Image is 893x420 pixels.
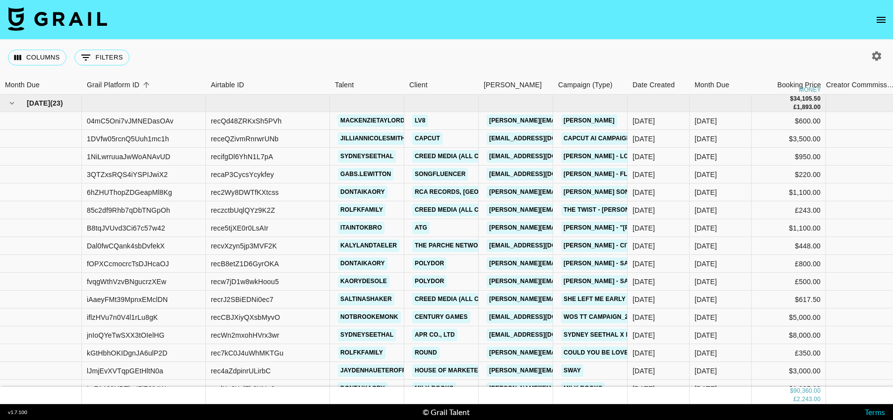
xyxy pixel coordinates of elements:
a: [PERSON_NAME] - Say My Name | 24 hours [561,275,700,288]
a: [PERSON_NAME][EMAIL_ADDRESS][DOMAIN_NAME] [487,115,648,127]
div: Date Created [633,75,675,95]
a: [EMAIL_ADDRESS][DOMAIN_NAME] [487,150,598,163]
button: hide children [5,96,19,110]
div: Booking Price [777,75,821,95]
div: 04mC5Oni7vJMNEDasOAv [87,116,174,126]
div: rec7kC0J4uWhMKTGu [211,348,283,358]
div: receQZivmRnrwrUNb [211,134,278,144]
div: 25/06/2025 [633,312,655,322]
img: Grail Talent [8,7,107,31]
div: reczctbUqlQYz9K2Z [211,205,275,215]
div: Jun '25 [695,241,717,251]
div: $ [790,95,793,103]
div: 1DVfw05rcnQ5Uuh1mc1h [87,134,169,144]
div: Jun '25 [695,259,717,269]
a: WOS TT Campaign_202507 [561,311,647,323]
div: 19/06/2025 [633,384,655,394]
a: [PERSON_NAME][EMAIL_ADDRESS][DOMAIN_NAME] [487,222,648,234]
div: £ [793,395,797,404]
a: House of Marketers [412,364,489,377]
a: [PERSON_NAME] [561,115,617,127]
a: ATG [412,222,430,234]
div: $1,100.00 [752,183,826,201]
a: Sydney Seethal x Medicube [561,329,661,341]
div: $220.00 [752,166,826,183]
div: lJmjEvXVTqpGEtHltN0a [87,366,163,376]
button: Show filters [74,50,129,65]
div: recifgDl6YhN1L7pA [211,152,273,162]
div: iflzHVu7n0V4l1rLu8gK [87,312,158,322]
a: [EMAIL_ADDRESS][DOMAIN_NAME] [487,168,598,180]
a: jilliannicolesmith [338,132,408,145]
div: 14/06/2025 [633,348,655,358]
a: rolfkfamily [338,204,385,216]
a: [PERSON_NAME] - Love Me Not (Phase 4) [561,150,696,163]
div: 1NiLwrruuaJwWoANAvUD [87,152,170,162]
a: Creed Media (All Campaigns) [412,204,515,216]
a: saltinashaker [338,293,394,305]
div: Jun '25 [695,277,717,287]
div: Campaign (Type) [558,75,613,95]
div: [PERSON_NAME] [484,75,542,95]
a: Terms [865,407,885,417]
div: Jun '25 [695,170,717,180]
div: $5,000.00 [752,308,826,326]
button: Sort [139,78,153,92]
div: Talent [330,75,404,95]
div: recrJ2SBiEDNi0ec7 [211,295,273,304]
div: Campaign (Type) [553,75,628,95]
div: recCBJXiyQXsbMyvO [211,312,280,322]
div: Talent [335,75,354,95]
div: 1,893.00 [797,103,821,112]
div: rec4aZdpinrULirbC [211,366,271,376]
div: jnIoQYeTwSXX3tOIelHG [87,330,165,340]
a: kaorydesole [338,275,389,288]
a: [PERSON_NAME] - "[PERSON_NAME]" [561,222,679,234]
div: Client [409,75,428,95]
div: Jun '25 [695,312,717,322]
a: [PERSON_NAME] Song Promo [561,186,661,198]
div: 09/06/2025 [633,241,655,251]
div: Booker [479,75,553,95]
span: ( 23 ) [50,98,63,108]
a: Milk Books [412,382,456,395]
div: 12/06/2025 [633,295,655,304]
button: open drawer [871,10,891,30]
div: £350.00 [752,344,826,362]
div: 34,105.50 [793,95,821,103]
a: Polydor [412,275,446,288]
a: Sway [561,364,583,377]
a: dontaikaory [338,186,387,198]
div: 6hZHUThopZDGeapMl8Kg [87,187,172,197]
div: $600.00 [752,112,826,130]
div: 23/06/2025 [633,152,655,162]
div: Jun '25 [695,187,717,197]
a: LV8 [412,115,428,127]
button: Select columns [8,50,66,65]
div: 24/06/2025 [633,259,655,269]
a: [PERSON_NAME][EMAIL_ADDRESS][DOMAIN_NAME] [487,347,648,359]
div: 01/07/2025 [633,116,655,126]
div: Grail Platform ID [82,75,206,95]
div: Client [404,75,479,95]
a: Round [412,347,440,359]
div: recaP3CycsYcykfey [211,170,274,180]
div: Date Created [628,75,690,95]
a: Could You Be Loved - [PERSON_NAME] [561,347,692,359]
a: jaydenhaueterofficial [338,364,424,377]
div: v 1.7.100 [8,409,27,416]
div: Month Due [690,75,752,95]
a: [PERSON_NAME][EMAIL_ADDRESS][DOMAIN_NAME] [487,293,648,305]
a: itaintokbro [338,222,384,234]
div: Jun '25 [695,116,717,126]
div: Grail Platform ID [87,75,139,95]
a: Milk Books [561,382,605,395]
div: 04/06/2025 [633,223,655,233]
div: 04/06/2025 [633,170,655,180]
div: 23/06/2025 [633,330,655,340]
a: [PERSON_NAME] - Say My Name | 24 hours [561,257,700,270]
div: 25/06/2025 [633,187,655,197]
div: 24/06/2025 [633,277,655,287]
a: Polydor [412,257,446,270]
div: recw7jD1w8wkHoou5 [211,277,279,287]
